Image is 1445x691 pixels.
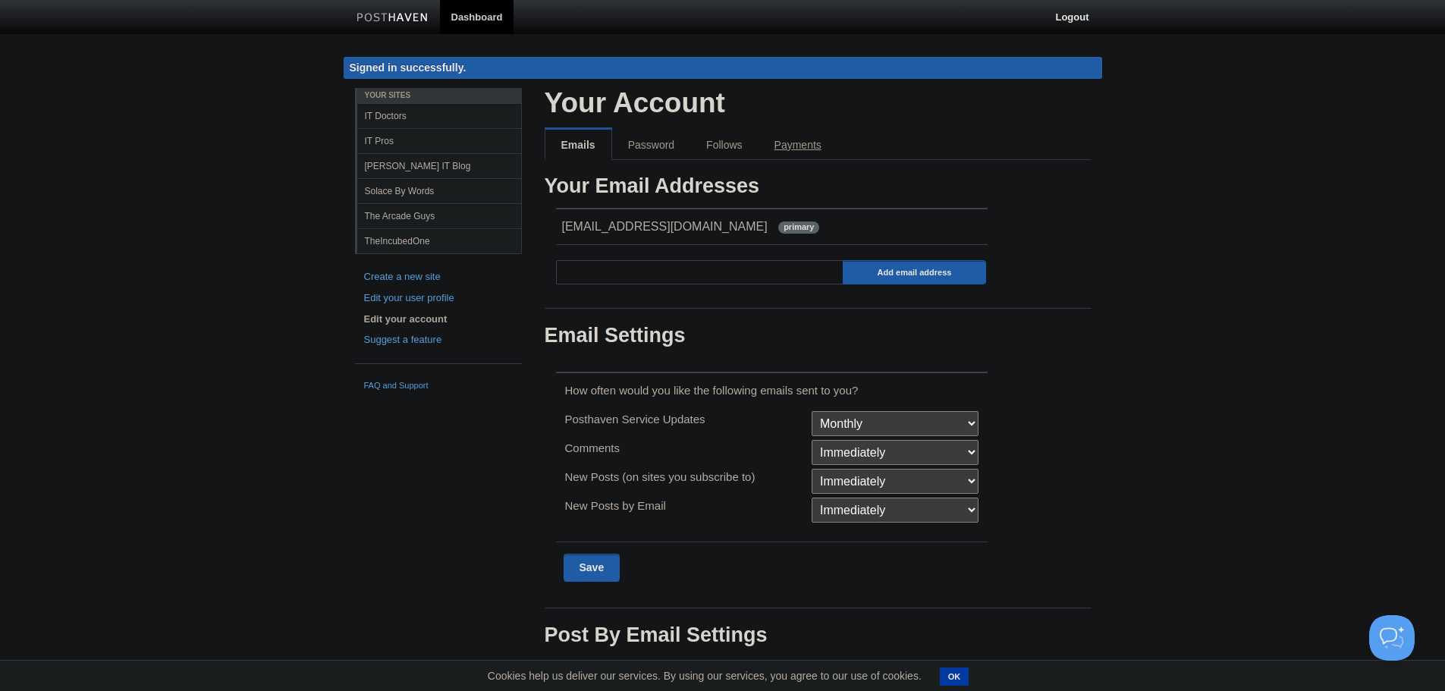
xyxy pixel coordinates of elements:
p: New Posts (on sites you subscribe to) [565,469,803,485]
a: FAQ and Support [364,379,513,393]
h2: Your Account [545,88,1091,119]
a: Password [612,130,690,160]
p: Posthaven Service Updates [565,411,803,427]
p: Comments [565,440,803,456]
li: Your Sites [355,88,522,103]
a: Follows [690,130,758,160]
h3: Your Email Addresses [545,175,1091,198]
iframe: Help Scout Beacon - Open [1369,615,1415,661]
p: New Posts by Email [565,498,803,514]
a: Edit your user profile [364,291,513,306]
a: IT Pros [357,128,522,153]
a: The Arcade Guys [357,203,522,228]
span: primary [778,221,819,234]
a: Solace By Words [357,178,522,203]
p: How often would you like the following emails sent to you? [565,382,979,398]
a: IT Doctors [357,103,522,128]
input: Save [564,554,620,582]
span: Cookies help us deliver our services. By using our services, you agree to our use of cookies. [473,661,937,691]
span: [EMAIL_ADDRESS][DOMAIN_NAME] [562,220,768,233]
h3: Post By Email Settings [545,624,1091,647]
a: Payments [759,130,837,160]
div: Signed in successfully. [344,57,1102,79]
a: Suggest a feature [364,332,513,348]
a: Create a new site [364,269,513,285]
a: TheIncubedOne [357,228,522,253]
h3: Email Settings [545,325,1091,347]
button: OK [940,667,969,686]
a: Emails [545,130,612,160]
input: Add email address [843,260,987,284]
img: Posthaven-bar [357,13,429,24]
a: [PERSON_NAME] IT Blog [357,153,522,178]
a: Edit your account [364,312,513,328]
